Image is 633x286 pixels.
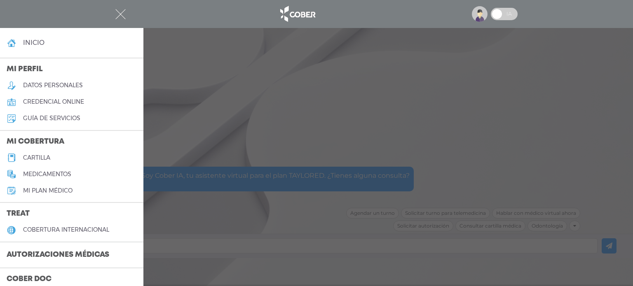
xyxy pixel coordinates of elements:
[23,98,84,105] h5: credencial online
[23,187,73,194] h5: Mi plan médico
[23,154,50,161] h5: cartilla
[23,226,109,233] h5: cobertura internacional
[23,82,83,89] h5: datos personales
[472,6,488,22] img: profile-placeholder.svg
[23,115,80,122] h5: guía de servicios
[276,4,319,24] img: logo_cober_home-white.png
[115,9,126,19] img: Cober_menu-close-white.svg
[23,39,45,47] h4: inicio
[23,171,71,178] h5: medicamentos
